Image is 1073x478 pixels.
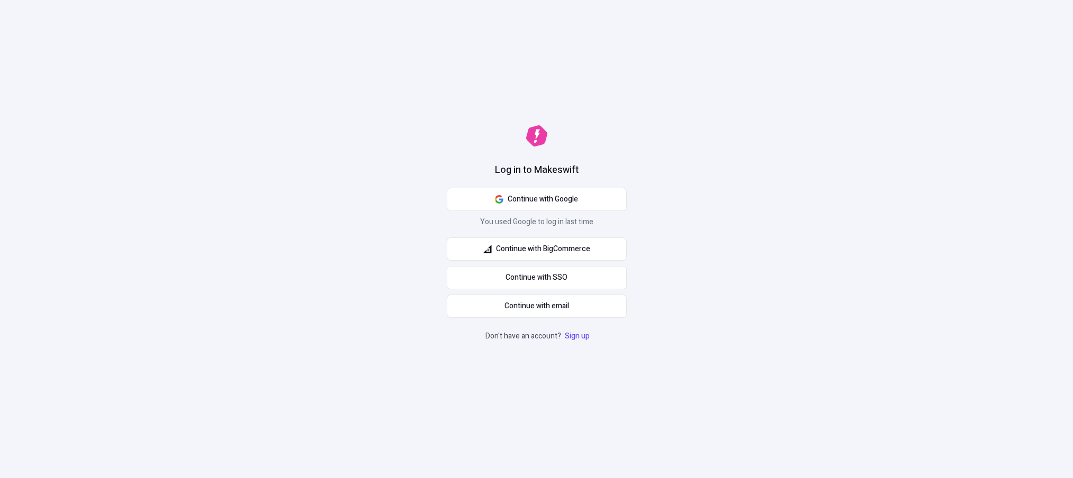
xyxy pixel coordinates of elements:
button: Continue with BigCommerce [447,237,627,261]
a: Sign up [563,330,592,342]
p: Don't have an account? [485,330,592,342]
span: Continue with BigCommerce [496,243,590,255]
span: Continue with Google [508,194,578,205]
span: Continue with email [504,300,569,312]
a: Continue with SSO [447,266,627,289]
h1: Log in to Makeswift [495,163,579,177]
button: Continue with Google [447,188,627,211]
button: Continue with email [447,295,627,318]
p: You used Google to log in last time [447,216,627,232]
